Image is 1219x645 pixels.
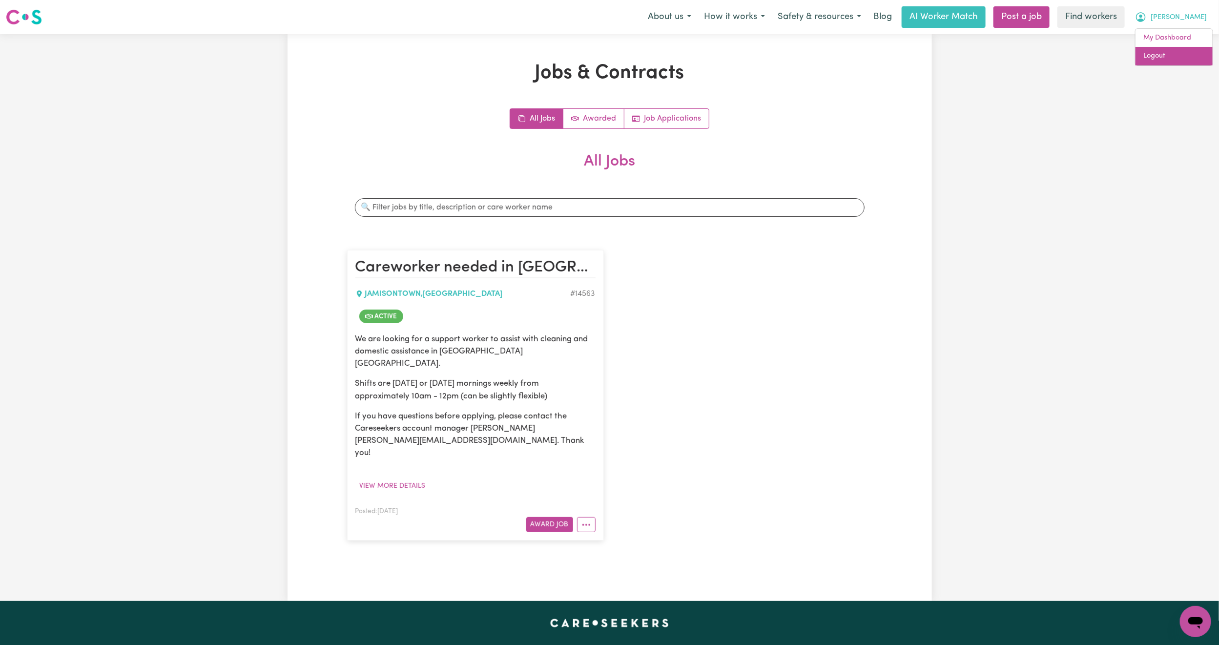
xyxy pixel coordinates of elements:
img: Careseekers logo [6,8,42,26]
iframe: Button to launch messaging window, conversation in progress [1180,606,1211,637]
p: Shifts are [DATE] or [DATE] mornings weekly from approximately 10am - 12pm (can be slightly flexi... [355,377,596,402]
a: Post a job [993,6,1050,28]
a: Careseekers home page [550,619,669,626]
a: Find workers [1057,6,1125,28]
a: Active jobs [563,109,624,128]
a: All jobs [510,109,563,128]
a: Blog [868,6,898,28]
a: Careseekers logo [6,6,42,28]
span: Posted: [DATE] [355,508,398,515]
a: AI Worker Match [902,6,986,28]
h2: All Jobs [347,152,872,187]
h2: Careworker needed in Jamisontown NSW for Domestic assistance, Domestic assistance (light duties o... [355,258,596,278]
div: Job ID #14563 [571,288,596,300]
span: [PERSON_NAME] [1151,12,1207,23]
a: My Dashboard [1136,29,1213,47]
button: About us [641,7,698,27]
p: We are looking for a support worker to assist with cleaning and domestic assistance in [GEOGRAPHI... [355,333,596,370]
a: Job applications [624,109,709,128]
a: Logout [1136,47,1213,65]
button: More options [577,517,596,532]
span: Job is active [359,310,403,323]
button: View more details [355,479,430,494]
input: 🔍 Filter jobs by title, description or care worker name [355,198,865,217]
button: Safety & resources [771,7,868,27]
button: My Account [1129,7,1213,27]
h1: Jobs & Contracts [347,62,872,85]
button: How it works [698,7,771,27]
div: JAMISONTOWN , [GEOGRAPHIC_DATA] [355,288,571,300]
div: My Account [1135,28,1213,66]
button: Award Job [526,517,573,532]
p: If you have questions before applying, please contact the Careseekers account manager [PERSON_NAM... [355,410,596,459]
